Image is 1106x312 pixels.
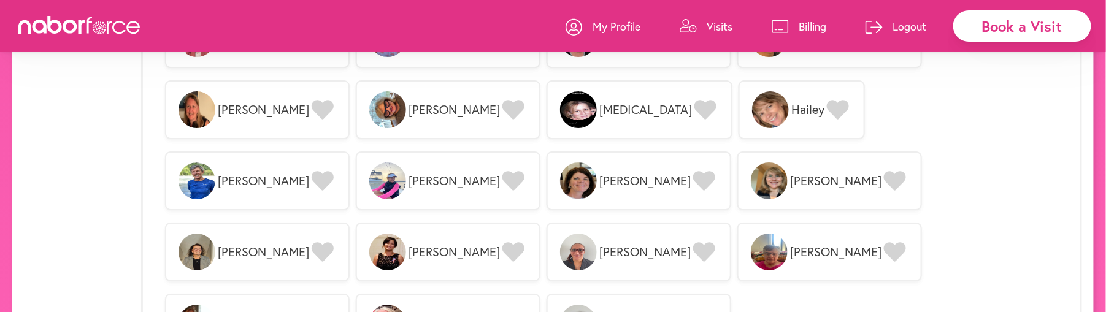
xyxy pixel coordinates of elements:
[751,162,788,199] img: byJ84kbPRsWKqOQWUkZI
[599,173,691,188] span: [PERSON_NAME]
[409,245,500,259] span: [PERSON_NAME]
[179,91,215,128] img: 6NbhprSsSrSUXzyigQdK
[790,245,881,259] span: [PERSON_NAME]
[218,245,309,259] span: [PERSON_NAME]
[218,173,309,188] span: [PERSON_NAME]
[593,19,640,34] p: My Profile
[369,234,406,270] img: M2XvqHNQfeUMXCwSg2qj
[566,8,640,45] a: My Profile
[369,91,406,128] img: YFPqCchdRICFy5pHZn0A
[560,234,597,270] img: 7GNt1HXS0SDqpBX5bU1A
[599,245,691,259] span: [PERSON_NAME]
[218,102,309,117] span: [PERSON_NAME]
[560,162,597,199] img: hqY6ugUbRsu6hdvfTDoO
[599,102,692,117] span: [MEDICAL_DATA]
[409,102,500,117] span: [PERSON_NAME]
[369,162,406,199] img: RXF8JsSAQFKf6zumgmjF
[791,102,824,117] span: Hailey
[179,234,215,270] img: 3DM7HKwvRaGh9uFwmxjd
[893,19,926,34] p: Logout
[560,91,597,128] img: nqXWHAgsSNazjFNNylcT
[409,173,500,188] span: [PERSON_NAME]
[179,162,215,199] img: WRnYJr3WRtS4x25cTdKr
[866,8,926,45] a: Logout
[790,173,881,188] span: [PERSON_NAME]
[772,8,826,45] a: Billing
[680,8,732,45] a: Visits
[799,19,826,34] p: Billing
[953,10,1091,42] div: Book a Visit
[707,19,732,34] p: Visits
[752,91,789,128] img: hBfeKKjaTne2XQ9nZHvD
[751,234,788,270] img: OFi12FHER4uRHiCgU39N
